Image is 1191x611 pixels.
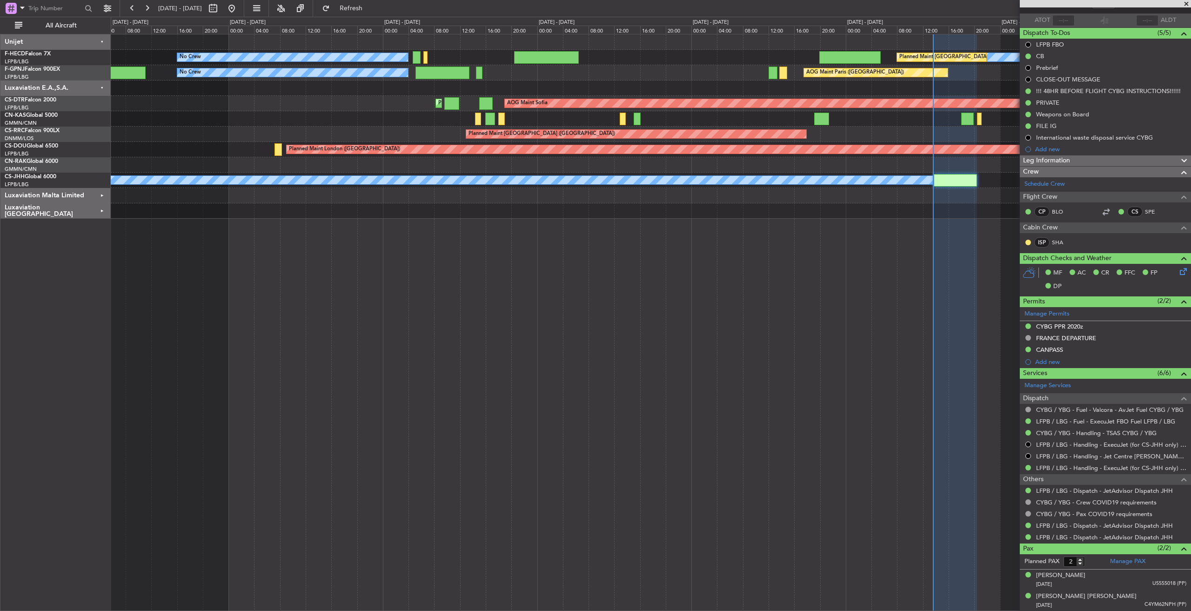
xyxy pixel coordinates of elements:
div: 12:00 [151,26,177,34]
a: CYBG / YBG - Handling - TSAS CYBG / YBG [1036,429,1157,437]
span: FFC [1124,269,1135,278]
div: 12:00 [614,26,640,34]
div: 16:00 [486,26,511,34]
a: F-GPNJFalcon 900EX [5,67,60,72]
div: !!! 48HR BEFORE FLIGHT CYBG INSTRUCTIONS!!!!!! [1036,87,1181,95]
a: CS-DOUGlobal 6500 [5,143,58,149]
div: 08:00 [434,26,460,34]
span: Others [1023,474,1044,485]
div: 20:00 [357,26,383,34]
span: CN-KAS [5,113,26,118]
a: Schedule Crew [1024,180,1065,189]
span: (2/2) [1158,296,1171,306]
a: BLO [1052,208,1073,216]
a: LFPB/LBG [5,58,29,65]
a: LFPB/LBG [5,150,29,157]
a: SHA [1052,238,1073,247]
div: [DATE] - [DATE] [539,19,575,27]
div: [PERSON_NAME] [PERSON_NAME] [1036,592,1137,601]
a: CS-DTRFalcon 2000 [5,97,56,103]
div: Weapons on Board [1036,110,1089,118]
div: 20:00 [974,26,1000,34]
span: DP [1053,282,1062,291]
span: [DATE] - [DATE] [158,4,202,13]
a: CN-RAKGlobal 6000 [5,159,58,164]
input: Trip Number [28,1,82,15]
a: SPE [1145,208,1166,216]
span: CS-JHH [5,174,25,180]
span: CR [1101,269,1109,278]
div: No Crew [180,66,201,80]
div: International waste disposal service CYBG [1036,134,1153,141]
span: Flight Crew [1023,192,1057,202]
a: CYBG / YBG - Pax COVID19 requirements [1036,510,1152,518]
div: PRIVATE [1036,99,1059,107]
span: Dispatch [1023,393,1049,404]
div: [PERSON_NAME] [1036,571,1085,580]
span: CN-RAK [5,159,27,164]
div: 20:00 [666,26,691,34]
div: [DATE] - [DATE] [1002,19,1037,27]
div: 12:00 [460,26,486,34]
div: 04:00 [408,26,434,34]
a: LFPB / LBG - Handling - ExecuJet (for CS-JHH only) LFPB / LBG [1036,464,1186,472]
span: F-HECD [5,51,25,57]
a: GMMN/CMN [5,120,37,127]
span: Services [1023,368,1047,379]
a: CS-RRCFalcon 900LX [5,128,60,134]
span: ALDT [1161,16,1176,25]
div: Planned Maint [GEOGRAPHIC_DATA] ([GEOGRAPHIC_DATA]) [899,50,1046,64]
a: Manage PAX [1110,557,1145,566]
div: AOG Maint Sofia [507,96,548,110]
a: Manage Services [1024,381,1071,390]
div: 08:00 [280,26,306,34]
div: CANPASS [1036,346,1063,354]
div: 12:00 [306,26,331,34]
span: FP [1151,269,1158,278]
button: Refresh [318,1,374,16]
div: Planned Maint Sofia [438,96,486,110]
span: (5/5) [1158,28,1171,38]
span: F-GPNJ [5,67,25,72]
div: FILE IG [1036,122,1057,130]
a: DNMM/LOS [5,135,33,142]
div: [DATE] - [DATE] [847,19,883,27]
div: 12:00 [769,26,794,34]
div: 16:00 [177,26,203,34]
div: CB [1036,52,1044,60]
span: Dispatch Checks and Weather [1023,253,1111,264]
span: Dispatch To-Dos [1023,28,1070,39]
span: Refresh [332,5,371,12]
div: 16:00 [331,26,357,34]
div: Add new [1035,145,1186,153]
div: FRANCE DEPARTURE [1036,334,1096,342]
div: Planned Maint [GEOGRAPHIC_DATA] ([GEOGRAPHIC_DATA]) [468,127,615,141]
div: 16:00 [949,26,974,34]
div: 12:00 [923,26,949,34]
div: 00:00 [383,26,408,34]
span: AC [1077,269,1086,278]
div: AOG Maint Paris ([GEOGRAPHIC_DATA]) [806,66,904,80]
span: C4YM62NPH (PP) [1144,601,1186,609]
button: All Aircraft [10,18,101,33]
a: LFPB / LBG - Fuel - ExecuJet FBO Fuel LFPB / LBG [1036,417,1175,425]
div: CLOSE-OUT MESSAGE [1036,75,1100,83]
div: Planned Maint London ([GEOGRAPHIC_DATA]) [289,142,400,156]
div: 20:00 [820,26,846,34]
span: [DATE] [1036,581,1052,588]
div: 04:00 [254,26,280,34]
div: 00:00 [846,26,871,34]
span: CS-DOU [5,143,27,149]
span: All Aircraft [24,22,98,29]
div: Add new [1035,358,1186,366]
a: LFPB / LBG - Dispatch - JetAdvisor Dispatch JHH [1036,533,1173,541]
div: 04:00 [871,26,897,34]
span: Pax [1023,544,1033,554]
a: F-HECDFalcon 7X [5,51,51,57]
span: Leg Information [1023,155,1070,166]
div: 00:00 [691,26,717,34]
div: [DATE] - [DATE] [230,19,266,27]
div: 04:00 [563,26,589,34]
div: 04:00 [717,26,743,34]
div: CS [1127,207,1143,217]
